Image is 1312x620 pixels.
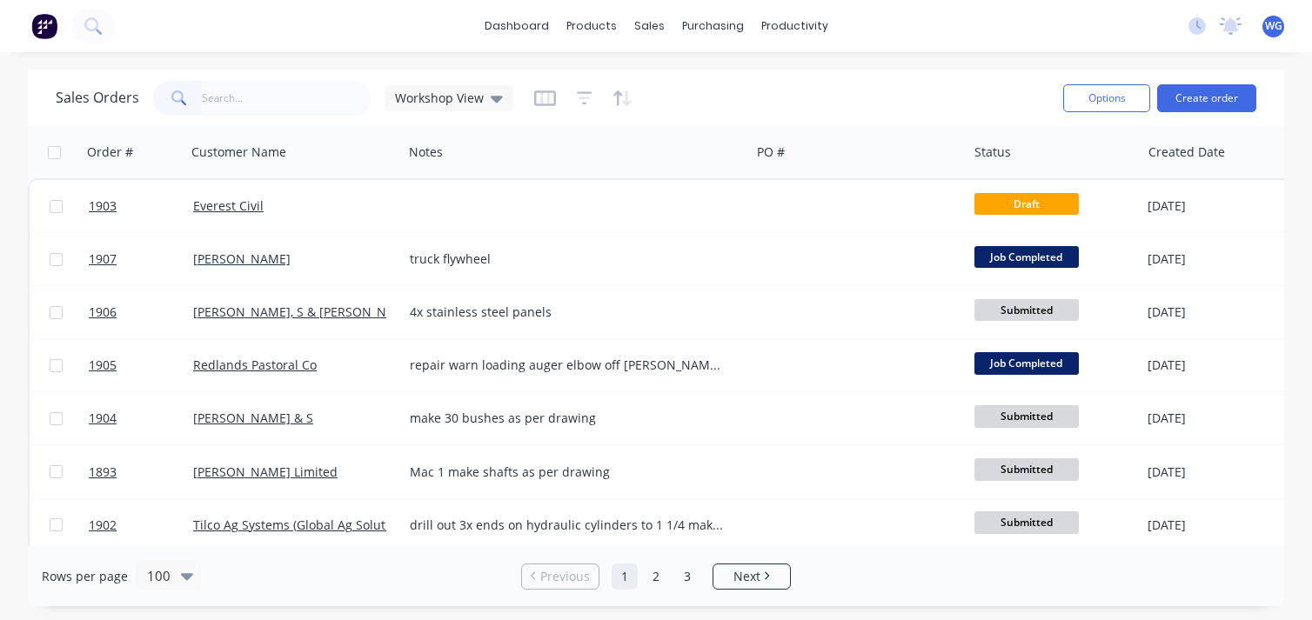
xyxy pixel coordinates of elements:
a: 1904 [89,392,193,444]
div: truck flywheel [410,250,726,268]
span: Submitted [974,299,1079,321]
a: 1905 [89,339,193,391]
div: [DATE] [1148,410,1277,427]
div: products [558,13,626,39]
span: 1904 [89,410,117,427]
span: Rows per page [42,568,128,585]
a: Next page [713,568,790,585]
a: 1903 [89,180,193,232]
span: Submitted [974,458,1079,480]
div: Customer Name [191,143,286,161]
a: Page 1 is your current page [612,563,638,590]
div: make 30 bushes as per drawing [410,410,726,427]
span: Submitted [974,405,1079,427]
a: 1893 [89,446,193,498]
span: Previous [540,568,590,585]
div: [DATE] [1148,303,1277,321]
a: [PERSON_NAME] Limited [193,463,338,480]
div: sales [626,13,673,39]
span: Next [733,568,760,585]
a: Tilco Ag Systems (Global Ag Solutions Pty Ltd) [193,517,456,533]
span: Submitted [974,511,1079,533]
span: Draft [974,193,1079,215]
div: PO # [757,143,785,161]
div: Mac 1 make shafts as per drawing [410,463,726,481]
img: Factory [31,13,57,39]
span: Job Completed [974,246,1079,268]
a: [PERSON_NAME], S & [PERSON_NAME] [193,303,417,320]
div: [DATE] [1148,250,1277,268]
span: 1907 [89,250,117,268]
div: [DATE] [1148,197,1277,215]
div: productivity [753,13,837,39]
span: Workshop View [395,89,484,107]
span: 1906 [89,303,117,321]
span: Job Completed [974,352,1079,374]
div: drill out 3x ends on hydraulic cylinders to 1 1/4 make washes to weld on ends of rod at [GEOGRAPH... [410,517,726,534]
div: Notes [409,143,443,161]
div: 4x stainless steel panels [410,303,726,321]
a: [PERSON_NAME] & S [193,410,313,426]
a: 1902 [89,499,193,551]
a: [PERSON_NAME] [193,250,291,267]
a: Redlands Pastoral Co [193,357,317,373]
span: WG [1265,18,1282,34]
span: 1903 [89,197,117,215]
a: Previous page [522,568,599,585]
button: Options [1063,84,1150,112]
span: 1893 [89,463,117,481]
div: purchasing [673,13,753,39]
div: repair warn loading auger elbow off [PERSON_NAME] header replace flight and one splined [PERSON_N... [410,357,726,374]
div: Status [974,143,1011,161]
a: 1906 [89,286,193,338]
button: Create order [1157,84,1256,112]
ul: Pagination [514,563,798,590]
h1: Sales Orders [56,90,139,106]
div: [DATE] [1148,517,1277,534]
span: 1902 [89,517,117,534]
a: Everest Civil [193,197,264,214]
a: Page 2 [643,563,669,590]
a: Page 3 [674,563,700,590]
div: Order # [87,143,133,161]
a: 1907 [89,233,193,285]
a: dashboard [476,13,558,39]
span: 1905 [89,357,117,374]
div: Created Date [1148,143,1225,161]
div: [DATE] [1148,357,1277,374]
input: Search... [202,81,372,116]
div: [DATE] [1148,463,1277,481]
